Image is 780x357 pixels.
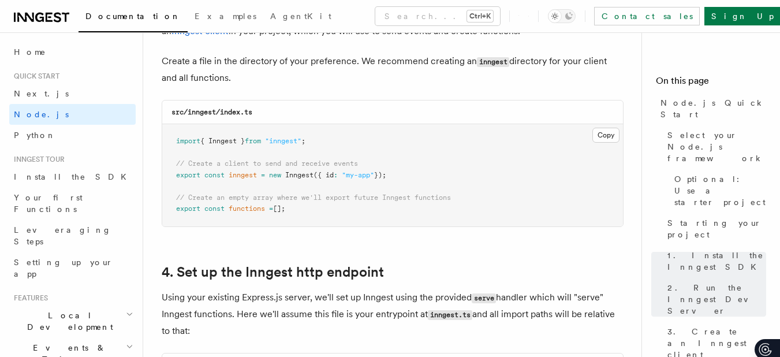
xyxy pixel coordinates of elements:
[667,129,766,164] span: Select your Node.js framework
[467,10,493,22] kbd: Ctrl+K
[265,137,301,145] span: "inngest"
[9,104,136,125] a: Node.js
[9,42,136,62] a: Home
[656,74,766,92] h4: On this page
[14,89,69,98] span: Next.js
[663,245,766,277] a: 1. Install the Inngest SDK
[472,293,496,303] code: serve
[663,277,766,321] a: 2. Run the Inngest Dev Server
[656,92,766,125] a: Node.js Quick Start
[273,204,285,213] span: [];
[263,3,338,31] a: AgentKit
[9,305,136,337] button: Local Development
[9,293,48,303] span: Features
[176,204,200,213] span: export
[176,137,200,145] span: import
[162,289,624,339] p: Using your existing Express.js server, we'll set up Inngest using the provided handler which will...
[9,125,136,146] a: Python
[663,213,766,245] a: Starting your project
[14,46,46,58] span: Home
[176,171,200,179] span: export
[477,57,509,67] code: inngest
[14,193,83,214] span: Your first Functions
[14,258,113,278] span: Setting up your app
[14,131,56,140] span: Python
[334,171,338,179] span: :
[9,72,59,81] span: Quick start
[301,137,305,145] span: ;
[14,172,133,181] span: Install the SDK
[9,166,136,187] a: Install the SDK
[85,12,181,21] span: Documentation
[14,110,69,119] span: Node.js
[261,171,265,179] span: =
[428,310,472,320] code: inngest.ts
[663,125,766,169] a: Select your Node.js framework
[9,310,126,333] span: Local Development
[9,252,136,284] a: Setting up your app
[548,9,576,23] button: Toggle dark mode
[269,204,273,213] span: =
[667,282,766,317] span: 2. Run the Inngest Dev Server
[269,171,281,179] span: new
[176,194,451,202] span: // Create an empty array where we'll export future Inngest functions
[229,204,265,213] span: functions
[9,83,136,104] a: Next.js
[670,169,766,213] a: Optional: Use a starter project
[594,7,700,25] a: Contact sales
[245,137,261,145] span: from
[171,108,252,116] code: src/inngest/index.ts
[342,171,374,179] span: "my-app"
[9,187,136,220] a: Your first Functions
[374,171,386,179] span: });
[674,173,766,208] span: Optional: Use a starter project
[9,155,65,164] span: Inngest tour
[204,171,225,179] span: const
[200,137,245,145] span: { Inngest }
[14,225,111,246] span: Leveraging Steps
[204,204,225,213] span: const
[9,220,136,252] a: Leveraging Steps
[270,12,331,21] span: AgentKit
[667,217,766,240] span: Starting your project
[592,128,619,143] button: Copy
[195,12,256,21] span: Examples
[162,53,624,86] p: Create a file in the directory of your preference. We recommend creating an directory for your cl...
[667,250,766,273] span: 1. Install the Inngest SDK
[188,3,263,31] a: Examples
[229,171,257,179] span: inngest
[176,159,358,168] span: // Create a client to send and receive events
[79,3,188,32] a: Documentation
[162,264,384,280] a: 4. Set up the Inngest http endpoint
[375,7,500,25] button: Search...Ctrl+K
[285,171,314,179] span: Inngest
[314,171,334,179] span: ({ id
[660,97,766,120] span: Node.js Quick Start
